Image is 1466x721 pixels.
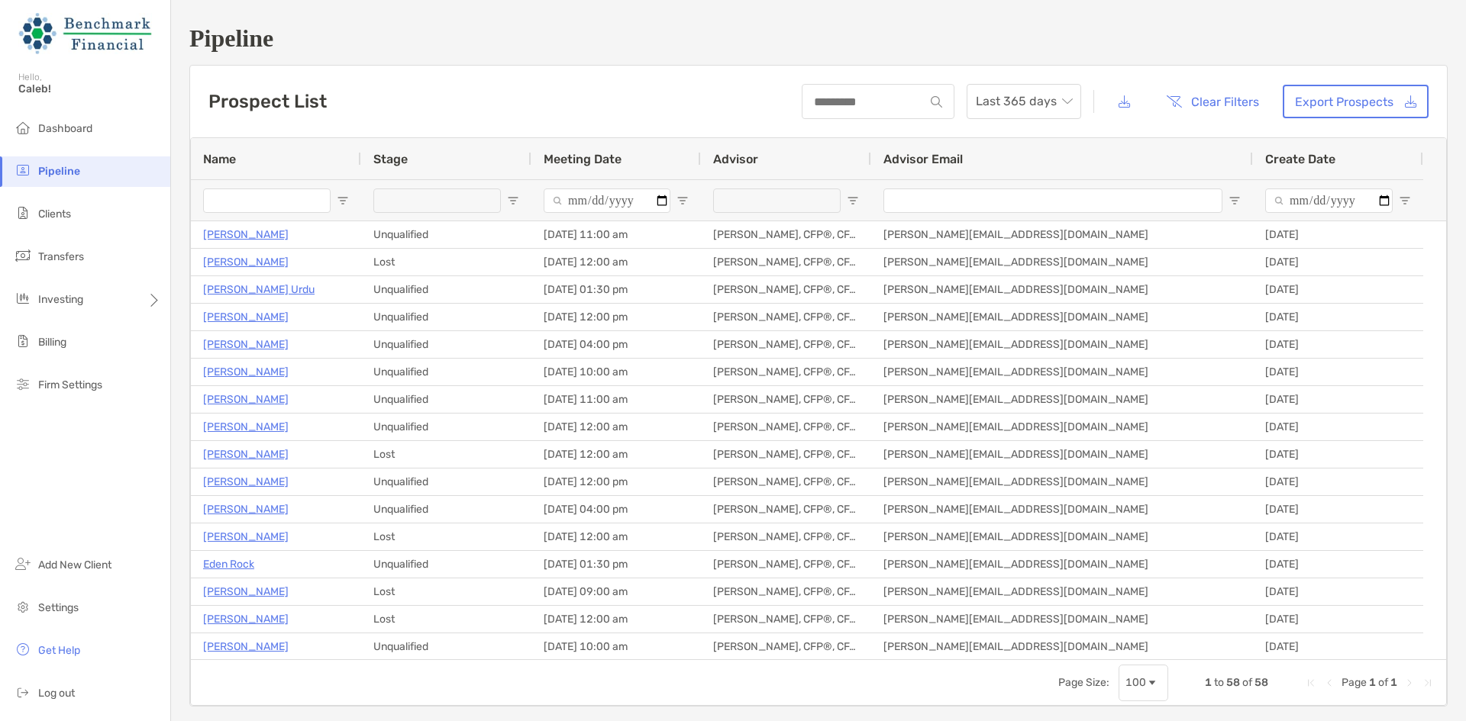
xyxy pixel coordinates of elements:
[1253,304,1423,330] div: [DATE]
[14,332,32,350] img: billing icon
[1369,676,1376,689] span: 1
[871,523,1253,550] div: [PERSON_NAME][EMAIL_ADDRESS][DOMAIN_NAME]
[676,195,689,207] button: Open Filter Menu
[544,152,622,166] span: Meeting Date
[203,637,289,656] a: [PERSON_NAME]
[361,331,531,358] div: Unqualified
[871,249,1253,275] div: [PERSON_NAME][EMAIL_ADDRESS][DOMAIN_NAME]
[531,276,701,303] div: [DATE] 01:30 pm
[1390,676,1397,689] span: 1
[847,195,859,207] button: Open Filter Menu
[361,359,531,385] div: Unqualified
[14,118,32,137] img: dashboard icon
[18,6,152,61] img: Zoe Logo
[14,683,32,701] img: logout icon
[531,606,701,632] div: [DATE] 12:00 am
[203,445,289,464] p: [PERSON_NAME]
[38,378,102,391] span: Firm Settings
[1253,414,1423,440] div: [DATE]
[507,195,519,207] button: Open Filter Menu
[931,96,942,108] img: input icon
[883,152,963,166] span: Advisor Email
[1226,676,1240,689] span: 58
[1154,85,1271,118] button: Clear Filters
[1422,677,1434,689] div: Last Page
[1253,523,1423,550] div: [DATE]
[531,414,701,440] div: [DATE] 12:00 am
[701,468,871,495] div: [PERSON_NAME], CFP®, CFA®, MSF
[203,390,289,409] p: [PERSON_NAME]
[871,304,1253,330] div: [PERSON_NAME][EMAIL_ADDRESS][DOMAIN_NAME]
[713,152,758,166] span: Advisor
[701,359,871,385] div: [PERSON_NAME], CFP®, CFA®, MSF
[1378,676,1388,689] span: of
[701,414,871,440] div: [PERSON_NAME], CFP®, CFA®, MSF
[701,441,871,468] div: [PERSON_NAME], CFP®, CFA®, MSF
[361,304,531,330] div: Unqualified
[203,335,289,354] a: [PERSON_NAME]
[203,582,289,601] a: [PERSON_NAME]
[701,523,871,550] div: [PERSON_NAME], CFP®, CFA®, MSF
[871,441,1253,468] div: [PERSON_NAME][EMAIL_ADDRESS][DOMAIN_NAME]
[1253,578,1423,605] div: [DATE]
[361,414,531,440] div: Unqualified
[203,555,254,574] p: Eden Rock
[701,633,871,660] div: [PERSON_NAME], CFP®, CFA®, MSF
[1265,188,1393,213] input: Create Date Filter Input
[14,555,32,573] img: add_new_client icon
[701,221,871,248] div: [PERSON_NAME], CFP®, CFA®, MSF
[531,304,701,330] div: [DATE] 12:00 pm
[701,249,871,275] div: [PERSON_NAME], CFP®, CFA®, MSF
[871,414,1253,440] div: [PERSON_NAME][EMAIL_ADDRESS][DOMAIN_NAME]
[38,293,83,306] span: Investing
[1214,676,1224,689] span: to
[38,687,75,700] span: Log out
[871,331,1253,358] div: [PERSON_NAME][EMAIL_ADDRESS][DOMAIN_NAME]
[203,417,289,436] a: [PERSON_NAME]
[1254,676,1268,689] span: 58
[361,496,531,523] div: Unqualified
[38,208,71,220] span: Clients
[531,551,701,578] div: [DATE] 01:30 pm
[1125,676,1146,689] div: 100
[1342,676,1367,689] span: Page
[1242,676,1252,689] span: of
[531,249,701,275] div: [DATE] 12:00 am
[1205,676,1212,689] span: 1
[531,331,701,358] div: [DATE] 04:00 pm
[701,331,871,358] div: [PERSON_NAME], CFP®, CFA®, MSF
[203,280,315,299] p: [PERSON_NAME] Urdu
[203,253,289,272] a: [PERSON_NAME]
[373,152,408,166] span: Stage
[203,527,289,546] a: [PERSON_NAME]
[203,472,289,491] p: [PERSON_NAME]
[871,496,1253,523] div: [PERSON_NAME][EMAIL_ADDRESS][DOMAIN_NAME]
[361,276,531,303] div: Unqualified
[38,122,92,135] span: Dashboard
[871,386,1253,413] div: [PERSON_NAME][EMAIL_ADDRESS][DOMAIN_NAME]
[38,250,84,263] span: Transfers
[1403,677,1416,689] div: Next Page
[1253,633,1423,660] div: [DATE]
[38,336,66,349] span: Billing
[871,578,1253,605] div: [PERSON_NAME][EMAIL_ADDRESS][DOMAIN_NAME]
[361,606,531,632] div: Lost
[531,441,701,468] div: [DATE] 12:00 am
[871,359,1253,385] div: [PERSON_NAME][EMAIL_ADDRESS][DOMAIN_NAME]
[337,195,349,207] button: Open Filter Menu
[203,500,289,519] a: [PERSON_NAME]
[14,289,32,307] img: investing icon
[1229,195,1241,207] button: Open Filter Menu
[871,551,1253,578] div: [PERSON_NAME][EMAIL_ADDRESS][DOMAIN_NAME]
[871,221,1253,248] div: [PERSON_NAME][EMAIL_ADDRESS][DOMAIN_NAME]
[1253,386,1423,413] div: [DATE]
[531,578,701,605] div: [DATE] 09:00 am
[701,304,871,330] div: [PERSON_NAME], CFP®, CFA®, MSF
[701,578,871,605] div: [PERSON_NAME], CFP®, CFA®, MSF
[361,468,531,495] div: Unqualified
[361,551,531,578] div: Unqualified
